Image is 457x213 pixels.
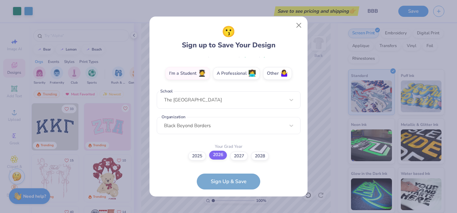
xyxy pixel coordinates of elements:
[251,152,269,161] label: 2028
[230,152,248,161] label: 2027
[241,53,259,58] span: Alphabets
[159,88,174,94] label: School
[182,24,275,51] div: Sign up to Save Your Design
[160,114,186,120] label: Organization
[222,24,235,40] span: 😗
[165,67,210,80] label: I'm a Student
[263,67,292,80] label: Other
[188,152,206,161] label: 2025
[222,53,239,58] span: Numbers
[261,53,277,58] span: Symbols
[180,53,208,58] span: 12 + Characters
[293,19,305,31] button: Close
[248,70,256,77] span: 👩‍💻
[215,144,242,150] label: Your Grad Year
[209,151,227,160] label: 2026
[213,67,260,80] label: A Professional
[198,70,206,77] span: 🧑‍🎓
[280,70,288,77] span: 🤷‍♀️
